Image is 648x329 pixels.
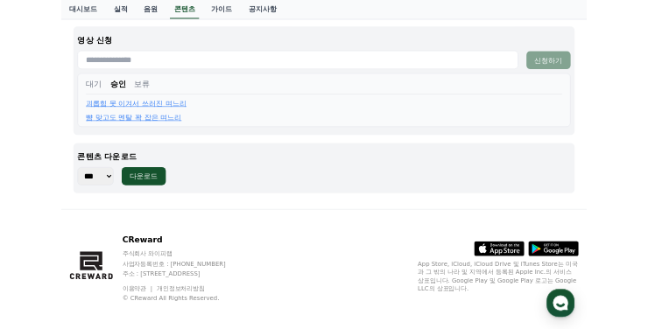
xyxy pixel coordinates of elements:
[105,290,182,322] button: 다운로드
[43,195,209,213] a: 뺨 맞고도 멘탈 꽉 잡은 며느리
[119,297,168,315] div: 다운로드
[43,171,218,188] a: 괴롭힘 못 이겨서 쓰러진 며느리
[127,135,155,156] button: 보류
[85,135,113,156] button: 승인
[43,135,71,156] button: 대기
